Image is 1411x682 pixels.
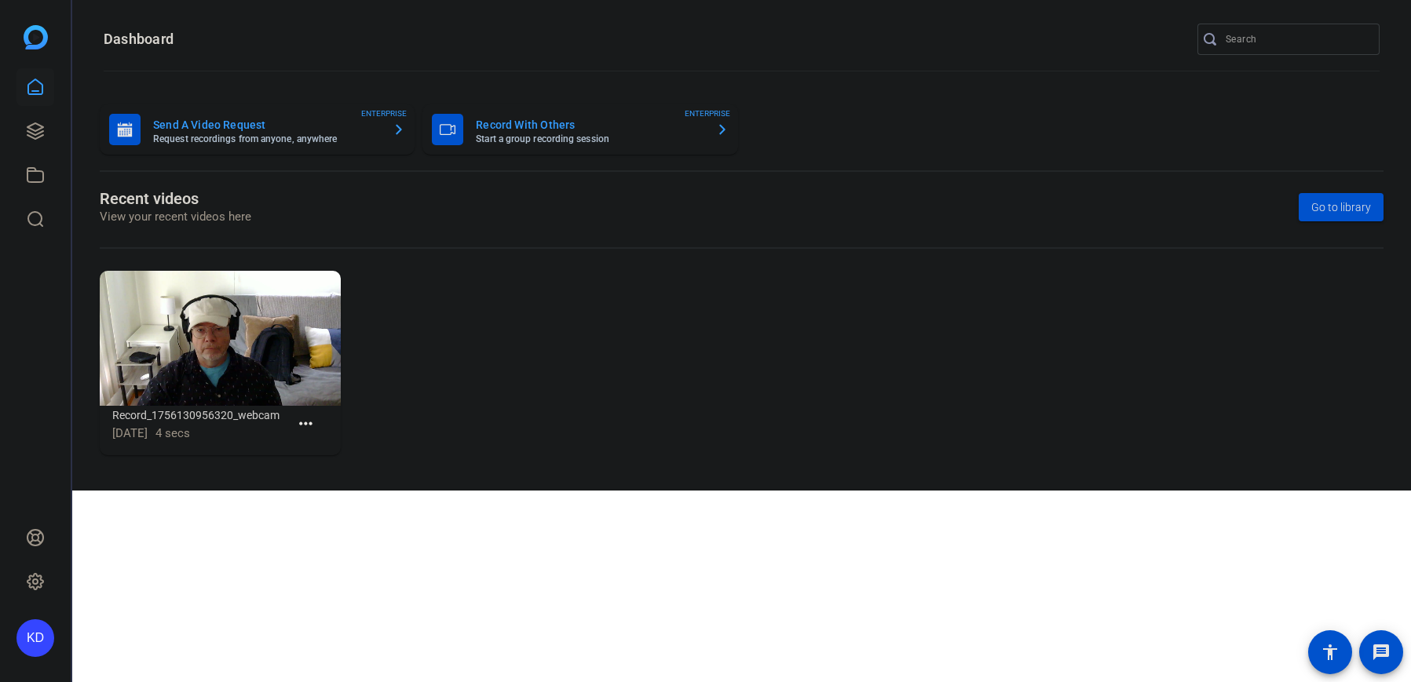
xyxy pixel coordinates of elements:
mat-icon: message [1372,643,1391,662]
img: blue-gradient.svg [24,25,48,49]
mat-icon: accessibility [1321,643,1340,662]
h1: Dashboard [104,30,174,49]
mat-card-subtitle: Start a group recording session [476,134,703,144]
a: Go to library [1299,193,1384,221]
h1: Recent videos [100,189,251,208]
button: Record With OthersStart a group recording sessionENTERPRISE [422,104,737,155]
p: View your recent videos here [100,208,251,226]
mat-card-subtitle: Request recordings from anyone, anywhere [153,134,380,144]
img: Record_1756130956320_webcam [100,271,341,407]
div: KD [16,619,54,657]
mat-card-title: Record With Others [476,115,703,134]
input: Search [1226,30,1367,49]
mat-card-title: Send A Video Request [153,115,380,134]
mat-icon: more_horiz [296,414,316,434]
h1: Record_1756130956320_webcam [112,406,290,425]
span: ENTERPRISE [685,108,730,119]
span: 4 secs [155,426,190,440]
button: Send A Video RequestRequest recordings from anyone, anywhereENTERPRISE [100,104,415,155]
span: [DATE] [112,426,148,440]
span: Go to library [1311,199,1371,216]
span: ENTERPRISE [361,108,407,119]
